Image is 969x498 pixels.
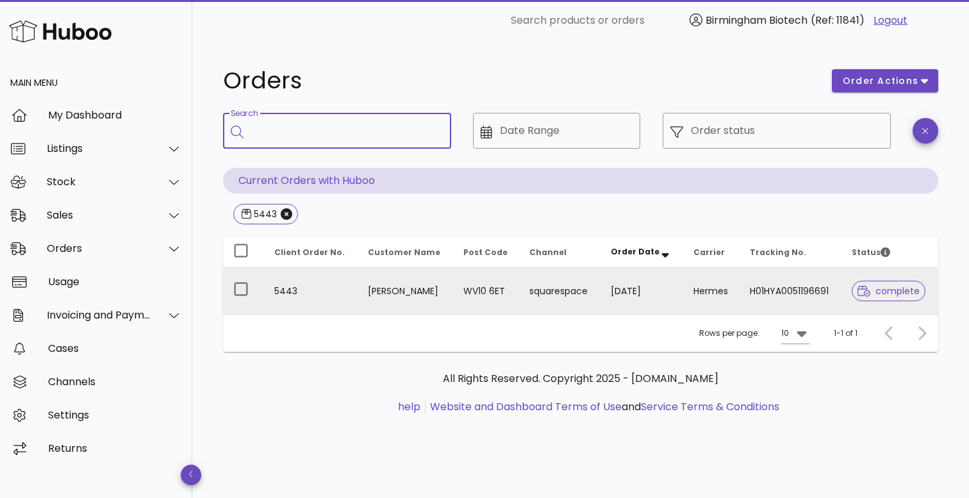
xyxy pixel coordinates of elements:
[600,268,683,314] td: [DATE]
[811,13,865,28] span: (Ref: 11841)
[47,142,151,154] div: Listings
[857,286,920,295] span: complete
[611,246,659,257] span: Order Date
[426,399,779,415] li: and
[834,328,857,339] div: 1-1 of 1
[251,208,277,220] div: 5443
[699,315,809,352] div: Rows per page:
[841,237,938,268] th: Status
[281,208,292,220] button: Close
[48,409,182,421] div: Settings
[47,176,151,188] div: Stock
[740,268,841,314] td: H01HYA0051196691
[48,442,182,454] div: Returns
[832,69,938,92] button: order actions
[852,247,890,258] span: Status
[529,247,567,258] span: Channel
[48,109,182,121] div: My Dashboard
[683,237,740,268] th: Carrier
[600,237,683,268] th: Order Date: Sorted descending. Activate to remove sorting.
[358,268,453,314] td: [PERSON_NAME]
[223,69,816,92] h1: Orders
[693,247,725,258] span: Carrier
[231,109,258,119] label: Search
[740,237,841,268] th: Tracking No.
[453,237,520,268] th: Post Code
[264,268,358,314] td: 5443
[874,13,907,28] a: Logout
[519,268,600,314] td: squarespace
[781,328,789,339] div: 10
[274,247,345,258] span: Client Order No.
[233,371,928,386] p: All Rights Reserved. Copyright 2025 - [DOMAIN_NAME]
[706,13,808,28] span: Birmingham Biotech
[842,74,919,88] span: order actions
[47,209,151,221] div: Sales
[9,17,112,45] img: Huboo Logo
[750,247,806,258] span: Tracking No.
[781,323,809,344] div: 10Rows per page:
[48,342,182,354] div: Cases
[48,276,182,288] div: Usage
[47,309,151,321] div: Invoicing and Payments
[264,237,358,268] th: Client Order No.
[47,242,151,254] div: Orders
[430,399,622,414] a: Website and Dashboard Terms of Use
[453,268,520,314] td: WV10 6ET
[519,237,600,268] th: Channel
[398,399,420,414] a: help
[683,268,740,314] td: Hermes
[358,237,453,268] th: Customer Name
[223,168,938,194] p: Current Orders with Huboo
[463,247,508,258] span: Post Code
[48,376,182,388] div: Channels
[368,247,440,258] span: Customer Name
[641,399,779,414] a: Service Terms & Conditions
